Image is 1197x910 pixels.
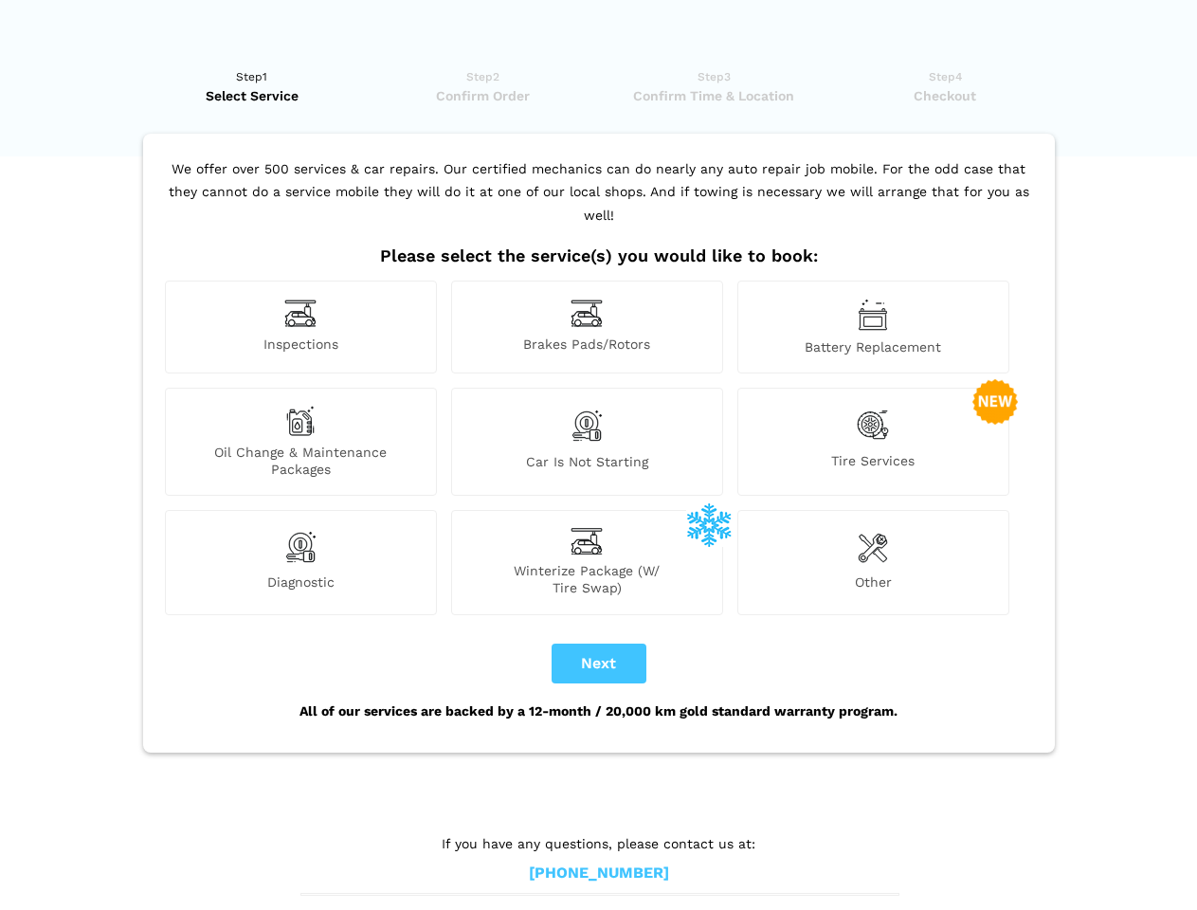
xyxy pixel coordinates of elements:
span: Car is not starting [452,453,722,478]
span: Tire Services [738,452,1008,478]
a: Step2 [373,67,592,105]
div: All of our services are backed by a 12-month / 20,000 km gold standard warranty program. [160,683,1038,738]
span: Checkout [836,86,1055,105]
p: We offer over 500 services & car repairs. Our certified mechanics can do nearly any auto repair j... [160,157,1038,246]
a: Step4 [836,67,1055,105]
span: Confirm Order [373,86,592,105]
span: Diagnostic [166,573,436,596]
button: Next [552,644,646,683]
a: Step3 [605,67,824,105]
span: Winterize Package (W/ Tire Swap) [452,562,722,596]
span: Select Service [143,86,362,105]
a: [PHONE_NUMBER] [529,864,669,883]
h2: Please select the service(s) you would like to book: [160,246,1038,266]
span: Oil Change & Maintenance Packages [166,444,436,478]
span: Other [738,573,1008,596]
span: Inspections [166,336,436,355]
a: Step1 [143,67,362,105]
img: winterize-icon_1.png [686,501,732,547]
img: new-badge-2-48.png [972,379,1018,425]
span: Brakes Pads/Rotors [452,336,722,355]
span: Battery Replacement [738,338,1008,355]
p: If you have any questions, please contact us at: [300,833,898,854]
span: Confirm Time & Location [605,86,824,105]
